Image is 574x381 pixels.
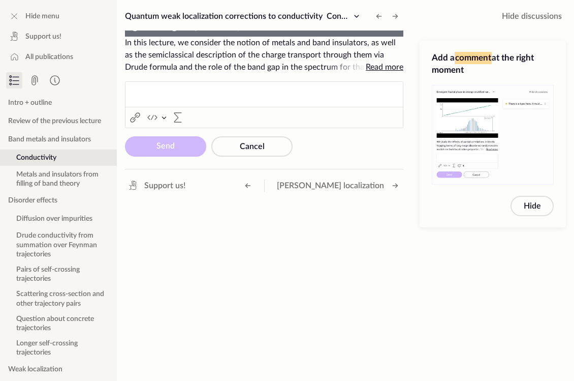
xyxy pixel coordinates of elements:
[125,37,403,73] span: In this lecture, we consider the notion of metals and band insulators, as well as the semiclassic...
[273,178,403,194] button: [PERSON_NAME] localization
[123,178,189,194] a: Support us!
[511,196,554,216] button: Hide
[327,12,373,20] span: Conductivity
[125,12,323,20] span: Quantum weak localization corrections to conductivity
[125,136,206,157] button: Send
[432,52,554,76] h3: Add a at the right moment
[211,136,293,157] button: Cancel
[277,180,384,192] span: [PERSON_NAME] localization
[144,180,185,192] span: Support us!
[366,63,403,71] span: Read more
[156,142,175,150] span: Send
[455,52,492,64] span: comment
[25,52,73,62] span: All publications
[121,8,367,24] button: Quantum weak localization corrections to conductivityConductivity
[25,32,61,42] span: Support us!
[240,142,265,151] span: Cancel
[25,11,59,21] span: Hide menu
[502,10,562,22] span: Hide discussions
